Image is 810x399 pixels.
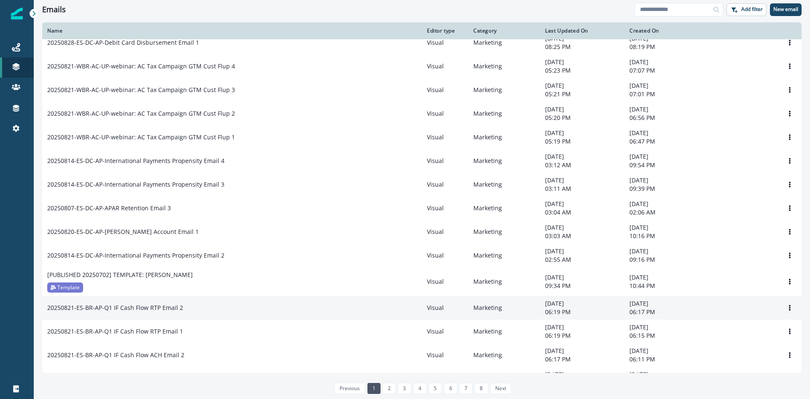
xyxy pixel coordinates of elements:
[422,149,468,173] td: Visual
[629,200,704,208] p: [DATE]
[47,228,199,236] p: 20250820-ES-DC-AP-[PERSON_NAME] Account Email 1
[783,372,796,385] button: Options
[468,149,540,173] td: Marketing
[783,225,796,238] button: Options
[629,66,704,75] p: 07:07 PM
[629,176,704,185] p: [DATE]
[770,3,802,16] button: New email
[42,125,802,149] a: 20250821-WBR-AC-UP-webinar: AC Tax Campaign GTM Cust Flup 1VisualMarketing[DATE]05:19 PM[DATE]06:...
[545,185,619,193] p: 03:11 AM
[473,27,535,34] div: Category
[42,220,802,244] a: 20250820-ES-DC-AP-[PERSON_NAME] Account Email 1VisualMarketing[DATE]03:03 AM[DATE]10:16 PMOptions
[42,244,802,267] a: 20250814-ES-DC-AP-International Payments Propensity Email 2VisualMarketing[DATE]02:55 AM[DATE]09:...
[47,327,183,336] p: 20250821-ES-BR-AP-Q1 IF Cash Flow RTP Email 1
[468,196,540,220] td: Marketing
[629,232,704,240] p: 10:16 PM
[422,102,468,125] td: Visual
[444,383,457,394] a: Page 6
[42,296,802,320] a: 20250821-ES-BR-AP-Q1 IF Cash Flow RTP Email 2VisualMarketing[DATE]06:19 PM[DATE]06:17 PMOptions
[629,282,704,290] p: 10:44 PM
[42,367,802,391] a: 20250821-ES-BR-AP-Q1 IF Cash Flow ACH Email 1VisualMarketing[DATE]06:10 PM[DATE]05:46 PMOptions
[545,347,619,355] p: [DATE]
[545,58,619,66] p: [DATE]
[629,347,704,355] p: [DATE]
[367,383,381,394] a: Page 1 is your current page
[783,36,796,49] button: Options
[468,125,540,149] td: Marketing
[629,185,704,193] p: 09:39 PM
[545,114,619,122] p: 05:20 PM
[11,8,23,19] img: Inflection
[42,54,802,78] a: 20250821-WBR-AC-UP-webinar: AC Tax Campaign GTM Cust Flup 4VisualMarketing[DATE]05:23 PM[DATE]07:...
[629,208,704,217] p: 02:06 AM
[468,343,540,367] td: Marketing
[783,60,796,73] button: Options
[468,320,540,343] td: Marketing
[383,383,396,394] a: Page 2
[545,355,619,364] p: 06:17 PM
[47,27,417,34] div: Name
[422,125,468,149] td: Visual
[468,78,540,102] td: Marketing
[545,161,619,169] p: 03:12 AM
[629,81,704,90] p: [DATE]
[629,43,704,51] p: 08:19 PM
[545,90,619,98] p: 05:21 PM
[42,320,802,343] a: 20250821-ES-BR-AP-Q1 IF Cash Flow RTP Email 1VisualMarketing[DATE]06:19 PM[DATE]06:15 PMOptions
[783,325,796,338] button: Options
[468,296,540,320] td: Marketing
[726,3,767,16] button: Add filter
[42,102,802,125] a: 20250821-WBR-AC-UP-webinar: AC Tax Campaign GTM Cust Flup 2VisualMarketing[DATE]05:20 PM[DATE]06:...
[545,247,619,255] p: [DATE]
[629,27,704,34] div: Created On
[783,349,796,361] button: Options
[468,31,540,54] td: Marketing
[545,323,619,331] p: [DATE]
[422,54,468,78] td: Visual
[545,105,619,114] p: [DATE]
[422,296,468,320] td: Visual
[47,180,224,189] p: 20250814-ES-DC-AP-International Payments Propensity Email 3
[545,208,619,217] p: 03:04 AM
[42,78,802,102] a: 20250821-WBR-AC-UP-webinar: AC Tax Campaign GTM Cust Flup 3VisualMarketing[DATE]05:21 PM[DATE]07:...
[629,223,704,232] p: [DATE]
[422,343,468,367] td: Visual
[413,383,427,394] a: Page 4
[490,383,511,394] a: Next page
[545,223,619,232] p: [DATE]
[629,370,704,379] p: [DATE]
[47,62,235,71] p: 20250821-WBR-AC-UP-webinar: AC Tax Campaign GTM Cust Flup 4
[545,176,619,185] p: [DATE]
[47,133,235,141] p: 20250821-WBR-AC-UP-webinar: AC Tax Campaign GTM Cust Flup 1
[629,273,704,282] p: [DATE]
[422,244,468,267] td: Visual
[422,78,468,102] td: Visual
[629,331,704,340] p: 06:15 PM
[783,301,796,314] button: Options
[468,244,540,267] td: Marketing
[545,331,619,340] p: 06:19 PM
[783,131,796,144] button: Options
[783,178,796,191] button: Options
[545,43,619,51] p: 08:25 PM
[545,129,619,137] p: [DATE]
[429,383,442,394] a: Page 5
[47,304,183,312] p: 20250821-ES-BR-AP-Q1 IF Cash Flow RTP Email 2
[629,247,704,255] p: [DATE]
[629,308,704,316] p: 06:17 PM
[629,152,704,161] p: [DATE]
[629,114,704,122] p: 06:56 PM
[47,157,224,165] p: 20250814-ES-DC-AP-International Payments Propensity Email 4
[545,232,619,240] p: 03:03 AM
[545,273,619,282] p: [DATE]
[332,383,511,394] ul: Pagination
[545,81,619,90] p: [DATE]
[545,200,619,208] p: [DATE]
[783,275,796,288] button: Options
[545,152,619,161] p: [DATE]
[545,66,619,75] p: 05:23 PM
[629,90,704,98] p: 07:01 PM
[47,204,171,212] p: 20250807-ES-DC-AP-APAR Retention Email 3
[783,202,796,214] button: Options
[422,367,468,391] td: Visual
